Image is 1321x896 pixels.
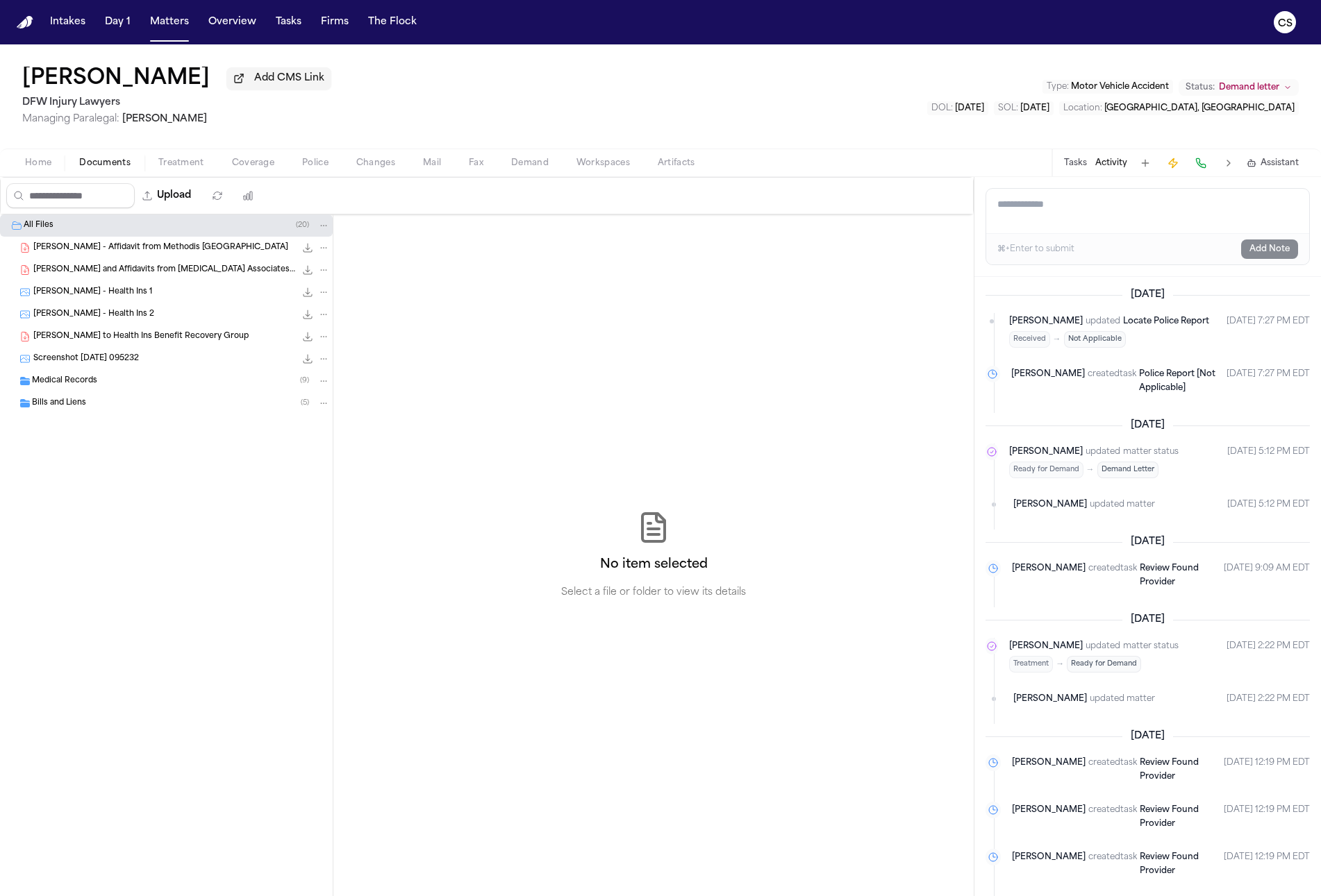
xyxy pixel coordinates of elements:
span: ( 9 ) [300,377,309,384]
span: Review Found Provider [1140,564,1199,586]
button: Add CMS Link [226,67,331,90]
span: updated [1086,639,1120,653]
span: [PERSON_NAME] [1009,445,1083,459]
span: Mail [423,158,441,169]
span: Locate Police Report [1123,317,1209,326]
button: Download P. Mora - Health Ins 1 [301,285,315,299]
span: Ready for Demand [1009,462,1083,478]
span: [DATE] [955,104,984,112]
button: Download P. Mora - Affidavit from Methodis Dallas Medical Center [301,241,315,255]
a: Police Report [Not Applicable] [1139,367,1215,395]
button: Change status from Demand letter [1179,79,1299,96]
time: July 25, 2025 at 11:19 AM [1224,803,1310,831]
time: July 28, 2025 at 1:22 PM [1227,692,1310,706]
button: Edit SOL: 2026-11-15 [994,101,1054,115]
span: [PERSON_NAME] - Health Ins 2 [33,309,154,321]
a: Tasks [270,10,307,35]
span: Workspaces [576,158,630,169]
span: [GEOGRAPHIC_DATA], [GEOGRAPHIC_DATA] [1104,104,1295,112]
span: [PERSON_NAME] [1009,314,1083,328]
span: Coverage [232,158,274,169]
span: Screenshot [DATE] 095232 [33,353,139,365]
span: SOL : [998,104,1018,112]
time: July 28, 2025 at 1:22 PM [1227,639,1310,673]
span: Fax [469,158,483,169]
span: Review Found Provider [1140,759,1199,781]
button: Edit Type: Motor Vehicle Accident [1042,80,1173,94]
span: [PERSON_NAME] - Health Ins 1 [33,287,152,298]
button: Add Task [1136,153,1155,173]
span: Demand [511,158,549,169]
span: [PERSON_NAME] to Health Ins Benefit Recovery Group [33,331,249,343]
span: Assistant [1261,158,1299,169]
span: [PERSON_NAME] [1013,498,1087,512]
button: Edit Location: Desoto, TX [1059,101,1299,115]
span: → [1086,464,1095,475]
a: Review Found Provider [1140,850,1213,878]
span: Demand Letter [1097,462,1158,478]
span: [DATE] [1122,729,1173,743]
span: created task [1088,367,1136,395]
a: Locate Police Report [1123,314,1209,328]
button: Download P. Mora - Bills and Affidavits from Radiology Associates of North Texas for Billing [301,263,315,277]
a: Review Found Provider [1140,803,1213,831]
span: [PERSON_NAME] [1012,850,1086,878]
a: Review Found Provider [1140,756,1213,784]
button: The Flock [363,10,422,35]
span: [PERSON_NAME] [1009,639,1083,653]
span: Managing Paralegal: [22,114,119,124]
h2: No item selected [600,555,708,575]
span: updated [1086,445,1120,459]
span: [PERSON_NAME] [122,114,207,124]
span: [PERSON_NAME] - Affidavit from Methodis [GEOGRAPHIC_DATA] [33,242,288,254]
button: Firms [315,10,354,35]
span: Motor Vehicle Accident [1071,83,1169,91]
button: Assistant [1247,158,1299,169]
button: Intakes [44,10,91,35]
span: [DATE] [1122,419,1173,432]
span: Treatment [1009,656,1053,673]
time: September 1, 2025 at 6:27 PM [1227,314,1310,348]
span: Home [25,158,51,169]
button: Make a Call [1191,153,1211,173]
span: Documents [79,158,131,169]
time: September 1, 2025 at 6:27 PM [1227,367,1310,395]
button: Activity [1095,158,1127,169]
a: Review Found Provider [1140,561,1213,589]
button: Tasks [1064,158,1087,169]
span: ( 5 ) [301,399,309,407]
button: Download P. Mora - LOR to Health Ins Benefit Recovery Group [301,330,315,344]
span: [PERSON_NAME] [1012,803,1086,831]
span: [DATE] [1122,535,1173,549]
span: [DATE] [1122,288,1173,302]
span: matter status [1123,639,1179,653]
img: Finch Logo [17,16,33,29]
span: updated matter [1090,498,1155,512]
span: [DATE] [1020,104,1049,112]
time: July 25, 2025 at 11:19 AM [1224,756,1310,784]
span: All Files [24,220,53,232]
button: Day 1 [99,10,136,35]
span: created task [1088,561,1137,589]
button: Matters [144,10,194,35]
span: ( 20 ) [296,221,309,229]
span: [PERSON_NAME] and Affidavits from [MEDICAL_DATA] Associates of [GEOGRAPHIC_DATA][US_STATE] for Bi... [33,264,295,276]
span: → [1056,659,1064,670]
span: Demand letter [1219,82,1279,93]
span: Status: [1186,82,1215,93]
span: created task [1088,803,1137,831]
button: Create Immediate Task [1163,153,1183,173]
span: [PERSON_NAME] [1011,367,1085,395]
span: created task [1088,756,1137,784]
text: CS [1278,19,1293,28]
p: Select a file or folder to view its details [561,586,746,600]
input: Search files [6,183,135,208]
span: [PERSON_NAME] [1012,561,1086,589]
span: Add CMS Link [254,71,324,85]
span: Not Applicable [1064,331,1126,348]
span: Treatment [158,158,204,169]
